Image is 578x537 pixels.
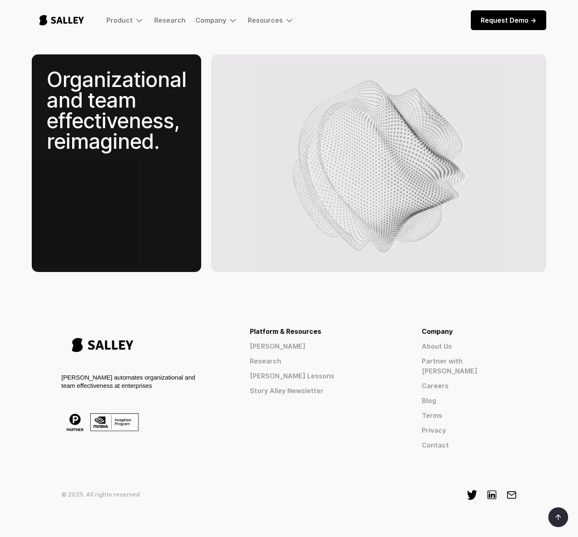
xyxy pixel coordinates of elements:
a: Contact [422,440,517,450]
a: Request Demo -> [471,10,546,30]
div: Product [106,15,144,25]
div: © 2025. All rights reserved [61,490,140,499]
a: About Us [422,341,517,351]
div: Organizational and team effectiveness, reimagined. [47,67,186,154]
div: Resources [248,15,294,25]
a: [PERSON_NAME] Lessons [250,371,392,381]
a: Blog [422,396,517,406]
a: Privacy [422,425,517,435]
div: [PERSON_NAME] automates organizational and team effectiveness at enterprises [61,373,197,390]
div: Resources [248,16,283,24]
a: Story Alley Newsletter [250,386,392,396]
a: [PERSON_NAME] [250,341,392,351]
a: Research [250,356,392,366]
div: Product [106,16,133,24]
a: Partner with [PERSON_NAME] [422,356,517,376]
a: Research [154,16,186,24]
div: Company [195,16,226,24]
a: Terms [422,410,517,420]
a: home [32,7,92,34]
div: Platform & Resources [250,326,392,336]
div: Company [195,15,238,25]
a: Careers [422,381,517,391]
div: Company [422,326,517,336]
